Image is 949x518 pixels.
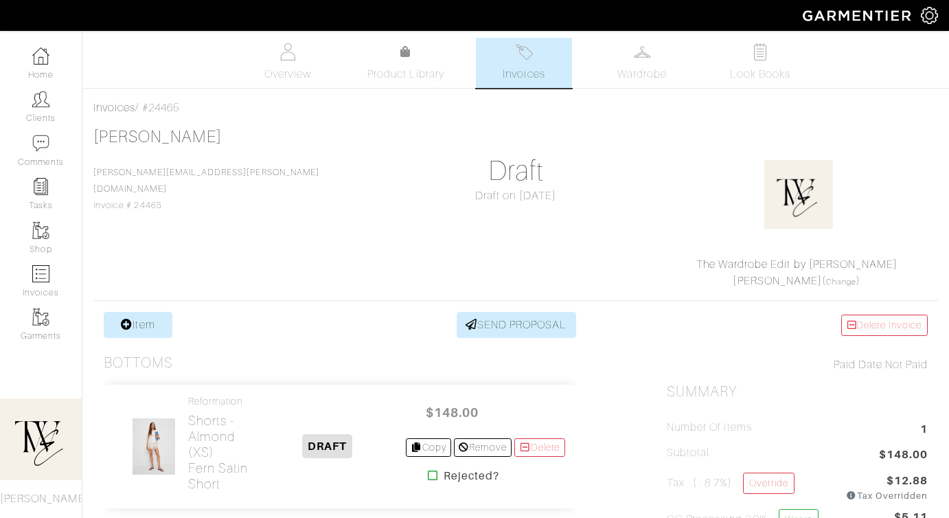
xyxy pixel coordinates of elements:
[104,312,172,338] a: Item
[514,438,565,457] a: Delete
[696,258,898,271] a: The Wardrobe Edit by [PERSON_NAME]
[32,178,49,195] img: reminder-icon-8004d30b9f0a5d33ae49ab947aed9ed385cf756f9e5892f1edd6e32f2345188e.png
[796,3,921,27] img: garmentier-logo-header-white-b43fb05a5012e4ada735d5af1a66efaba907eab6374d6393d1fbf88cb4ef424d.png
[406,438,452,457] a: Copy
[826,278,856,286] a: Change
[264,66,310,82] span: Overview
[188,396,250,407] h4: Reformation
[93,100,938,116] div: / #24465
[712,38,808,88] a: Look Books
[93,168,319,194] a: [PERSON_NAME][EMAIL_ADDRESS][PERSON_NAME][DOMAIN_NAME]
[411,398,494,427] span: $148.00
[32,308,49,326] img: garments-icon-b7da505a4dc4fd61783c78ac3ca0ef83fa9d6f193b1c9dc38574b1d14d53ca28.png
[594,38,690,88] a: Wardrobe
[444,468,499,484] strong: Rejected?
[503,66,545,82] span: Invoices
[841,315,928,336] a: Delete Invoice
[240,38,336,88] a: Overview
[667,383,928,401] h2: Summary
[672,256,922,289] div: ( )
[385,155,646,188] h1: Draft
[188,413,250,492] h2: Shorts - Almond (XS) Fern Satin Short
[834,359,885,371] span: Paid Date:
[32,91,49,108] img: clients-icon-6bae9207a08558b7cb47a8932f037763ab4055f8c8b6bfacd5dc20c3e0201464.png
[667,357,928,373] div: Not Paid
[920,421,928,440] span: 1
[457,312,576,338] a: SEND PROPOSAL
[921,7,938,24] img: gear-icon-white-bd11855cb880d31180b6d7d6211b90ccbf57a29d726f0c71d8c61bd08dd39cc2.png
[887,473,928,489] span: $12.88
[385,188,646,204] div: Draft on [DATE]
[743,473,794,494] a: Override
[279,43,297,60] img: basicinfo-40fd8af6dae0f16599ec9e87c0ef1c0a1fdea2edbe929e3d69a839185d80c458.svg
[132,418,175,475] img: 3F1m1Bdqefh6nd3jdpWNVy5d
[367,66,445,82] span: Product Library
[667,447,709,460] h5: Subtotal
[93,102,135,114] a: Invoices
[764,160,833,229] img: o88SwH9y4G5nFsDJTsWZPGJH.png
[32,135,49,152] img: comment-icon-a0a6a9ef722e966f86d9cbdc48e553b5cf19dbc54f86b18d962a5391bc8f6eb6.png
[93,168,319,210] span: Invoice # 24465
[32,265,49,282] img: orders-icon-0abe47150d42831381b5fb84f609e132dff9fe21cb692f30cb5eec754e2cba89.png
[358,44,454,82] a: Product Library
[733,275,822,287] a: [PERSON_NAME]
[188,396,250,492] a: Reformation Shorts - Almond (XS)Fern Satin Short
[104,354,173,372] h3: Bottoms
[516,43,533,60] img: orders-27d20c2124de7fd6de4e0e44c1d41de31381a507db9b33961299e4e07d508b8c.svg
[667,473,794,497] h5: Tax ( : 8.7%)
[302,434,352,458] span: DRAFT
[476,38,572,88] a: Invoices
[454,438,511,457] a: Remove
[617,66,667,82] span: Wardrobe
[730,66,791,82] span: Look Books
[32,222,49,239] img: garments-icon-b7da505a4dc4fd61783c78ac3ca0ef83fa9d6f193b1c9dc38574b1d14d53ca28.png
[667,421,752,434] h5: Number of Items
[634,43,651,60] img: wardrobe-487a4870c1b7c33e795ec22d11cfc2ed9d08956e64fb3008fe2437562e282088.svg
[846,489,928,502] div: Tax Overridden
[752,43,769,60] img: todo-9ac3debb85659649dc8f770b8b6100bb5dab4b48dedcbae339e5042a72dfd3cc.svg
[879,447,928,465] span: $148.00
[32,47,49,65] img: dashboard-icon-dbcd8f5a0b271acd01030246c82b418ddd0df26cd7fceb0bd07c9910d44c42f6.png
[93,128,222,146] a: [PERSON_NAME]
